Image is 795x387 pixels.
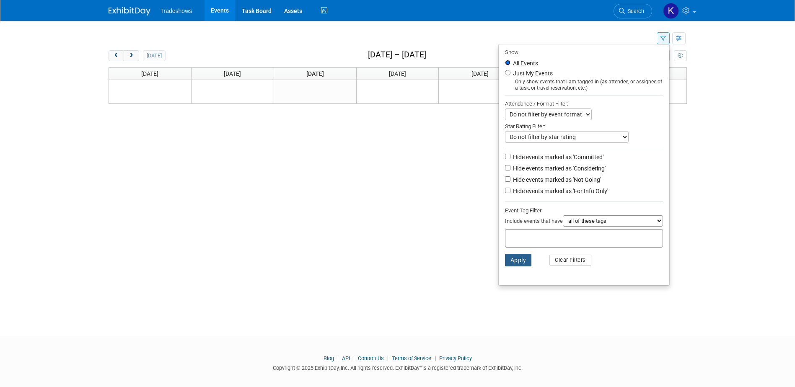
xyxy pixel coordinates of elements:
a: Blog [324,355,334,361]
a: API [342,355,350,361]
h2: [DATE] – [DATE] [368,50,426,59]
label: All Events [511,60,538,66]
button: Clear Filters [549,255,591,266]
span: Search [625,8,644,14]
a: Terms of Service [392,355,431,361]
div: Only show events that I am tagged in (as attendee, or assignee of a task, or travel reservation, ... [505,79,663,91]
span: | [335,355,341,361]
span: [DATE] [224,70,241,77]
a: Privacy Policy [439,355,472,361]
a: Search [614,4,652,18]
div: Event Tag Filter: [505,206,663,215]
button: Apply [505,254,532,266]
div: Star Rating Filter: [505,120,663,131]
i: Personalize Calendar [678,53,683,59]
img: Kathyuska Thirwall [663,3,679,19]
button: myCustomButton [674,50,686,61]
span: Tradeshows [161,8,192,14]
span: [DATE] [471,70,489,77]
sup: ® [420,364,422,369]
label: Hide events marked as 'Considering' [511,164,606,173]
div: Attendance / Format Filter: [505,99,663,108]
span: | [385,355,391,361]
label: Hide events marked as 'Committed' [511,153,603,161]
button: prev [109,50,124,61]
label: Hide events marked as 'For Info Only' [511,187,608,195]
button: next [124,50,139,61]
span: | [432,355,438,361]
span: [DATE] [389,70,406,77]
div: Show: [505,46,663,57]
label: Just My Events [511,69,553,77]
span: | [351,355,357,361]
span: [DATE] [306,70,324,77]
span: [DATE] [141,70,158,77]
div: Include events that have [505,215,663,229]
label: Hide events marked as 'Not Going' [511,175,601,184]
a: Contact Us [358,355,384,361]
button: [DATE] [143,50,165,61]
img: ExhibitDay [109,7,150,15]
